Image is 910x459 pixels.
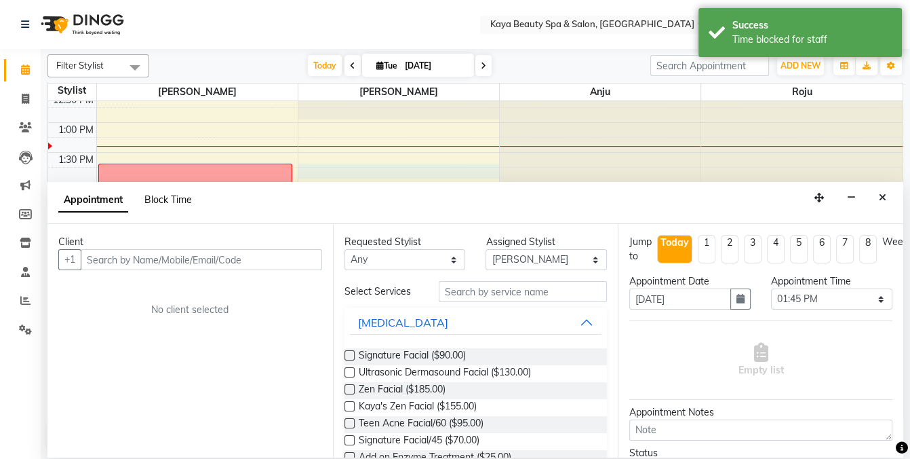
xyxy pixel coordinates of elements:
[780,60,820,71] span: ADD NEW
[401,56,469,76] input: 2025-09-02
[81,249,322,270] input: Search by Name/Mobile/Email/Code
[744,235,761,263] li: 3
[698,235,715,263] li: 1
[359,433,479,450] span: Signature Facial/45 ($70.00)
[359,382,446,399] span: Zen Facial ($185.00)
[813,235,831,263] li: 6
[48,84,96,98] div: Stylist
[629,405,892,420] div: Appointment Notes
[629,274,751,289] div: Appointment Date
[56,123,96,137] div: 1:00 PM
[701,84,903,100] span: Roju
[767,235,785,263] li: 4
[334,284,429,299] div: Select Services
[144,194,192,206] span: Block Time
[35,5,127,43] img: logo
[650,55,769,76] input: Search Appointment
[732,18,892,33] div: Success
[373,60,401,71] span: Tue
[732,33,892,47] div: Time blocked for staff
[629,289,731,310] input: yyyy-mm-dd
[439,281,607,302] input: Search by service name
[859,235,877,263] li: 8
[873,187,892,208] button: Close
[790,235,808,263] li: 5
[486,235,607,249] div: Assigned Stylist
[97,84,298,100] span: [PERSON_NAME]
[738,343,784,378] span: Empty list
[359,365,531,382] span: Ultrasonic Dermasound Facial ($130.00)
[771,274,892,289] div: Appointment Time
[298,84,499,100] span: [PERSON_NAME]
[56,153,96,167] div: 1:30 PM
[777,56,824,75] button: ADD NEW
[721,235,738,263] li: 2
[350,310,602,335] button: [MEDICAL_DATA]
[359,348,466,365] span: Signature Facial ($90.00)
[629,235,652,263] div: Jump to
[660,236,689,250] div: Today
[358,314,448,331] div: [MEDICAL_DATA]
[359,399,477,416] span: Kaya's Zen Facial ($155.00)
[58,235,322,249] div: Client
[308,55,342,76] span: Today
[56,60,104,71] span: Filter Stylist
[500,84,700,100] span: Anju
[58,249,81,270] button: +1
[91,303,290,317] div: No client selected
[359,416,483,433] span: Teen Acne Facial/60 ($95.00)
[836,235,854,263] li: 7
[58,188,128,213] span: Appointment
[344,235,466,249] div: Requested Stylist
